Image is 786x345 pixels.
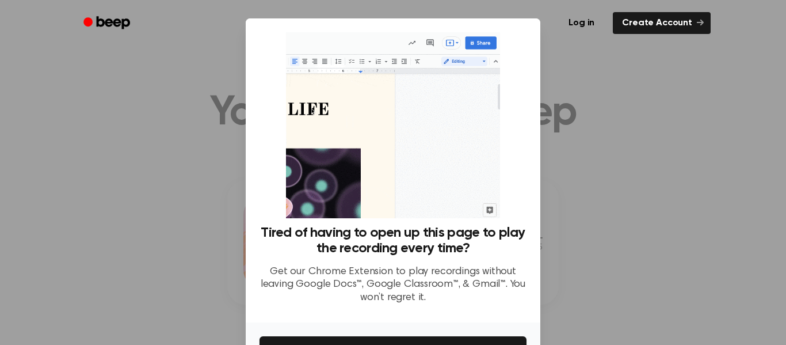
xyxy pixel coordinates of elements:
[75,12,140,35] a: Beep
[260,266,526,305] p: Get our Chrome Extension to play recordings without leaving Google Docs™, Google Classroom™, & Gm...
[613,12,711,34] a: Create Account
[286,32,499,218] img: Beep extension in action
[557,10,606,36] a: Log in
[260,225,526,256] h3: Tired of having to open up this page to play the recording every time?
